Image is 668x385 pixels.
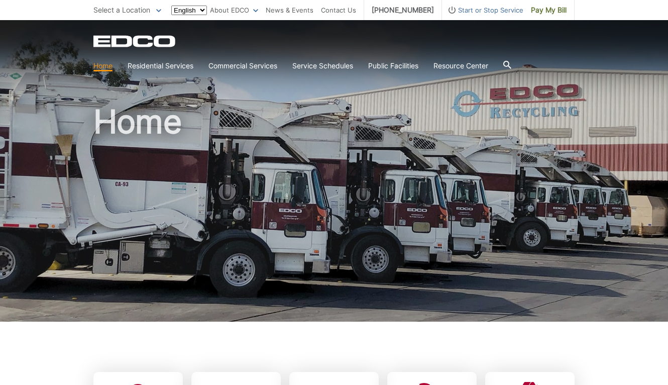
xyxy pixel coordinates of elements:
[93,60,113,71] a: Home
[171,6,207,15] select: Select a language
[128,60,193,71] a: Residential Services
[93,106,575,326] h1: Home
[266,5,313,16] a: News & Events
[93,6,150,14] span: Select a Location
[292,60,353,71] a: Service Schedules
[433,60,488,71] a: Resource Center
[210,5,258,16] a: About EDCO
[368,60,418,71] a: Public Facilities
[321,5,356,16] a: Contact Us
[93,35,177,47] a: EDCD logo. Return to the homepage.
[531,5,567,16] span: Pay My Bill
[208,60,277,71] a: Commercial Services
